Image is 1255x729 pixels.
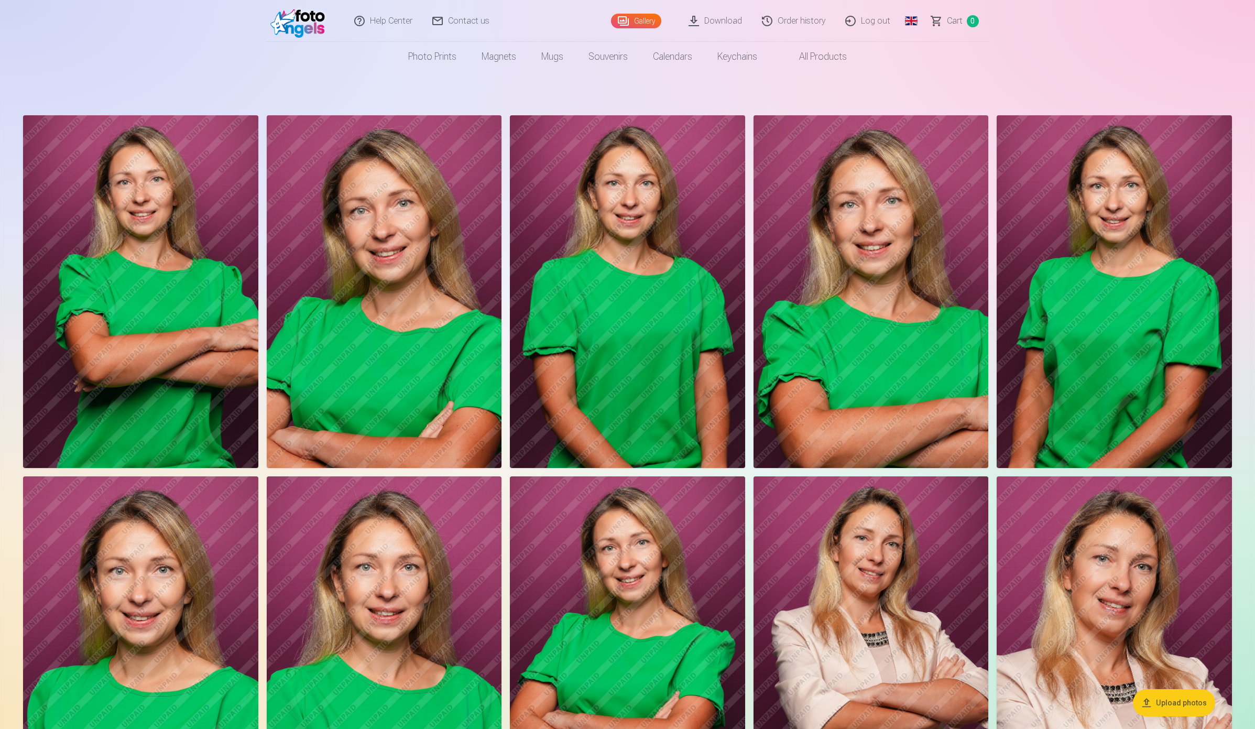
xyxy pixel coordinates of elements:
[270,4,331,38] img: /fa1
[576,42,640,71] a: Souvenirs
[529,42,576,71] a: Mugs
[947,15,963,27] span: Сart
[770,42,859,71] a: All products
[1133,689,1215,716] button: Upload photos
[611,14,661,28] a: Gallery
[640,42,705,71] a: Calendars
[705,42,770,71] a: Keychains
[967,15,979,27] span: 0
[469,42,529,71] a: Magnets
[396,42,469,71] a: Photo prints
